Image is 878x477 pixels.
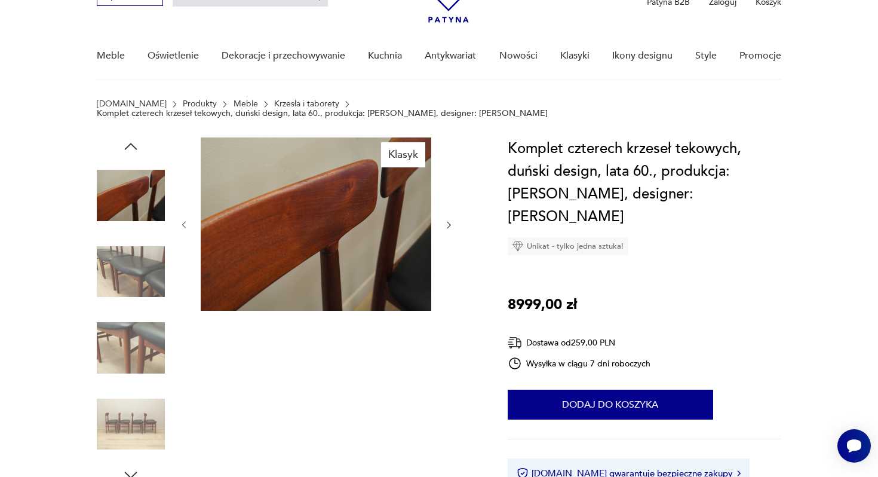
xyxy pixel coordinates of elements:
[612,33,673,79] a: Ikony designu
[508,237,628,255] div: Unikat - tylko jedna sztuka!
[97,390,165,458] img: Zdjęcie produktu Komplet czterech krzeseł tekowych, duński design, lata 60., produkcja: Bruno Han...
[425,33,476,79] a: Antykwariat
[837,429,871,463] iframe: Smartsupp widget button
[97,238,165,306] img: Zdjęcie produktu Komplet czterech krzeseł tekowych, duński design, lata 60., produkcja: Bruno Han...
[499,33,538,79] a: Nowości
[222,33,345,79] a: Dekoracje i przechowywanie
[97,161,165,230] img: Zdjęcie produktu Komplet czterech krzeseł tekowych, duński design, lata 60., produkcja: Bruno Han...
[183,99,217,109] a: Produkty
[508,293,577,316] p: 8999,00 zł
[234,99,258,109] a: Meble
[512,241,523,252] img: Ikona diamentu
[148,33,199,79] a: Oświetlenie
[737,470,741,476] img: Ikona strzałki w prawo
[695,33,717,79] a: Style
[508,335,522,350] img: Ikona dostawy
[274,99,339,109] a: Krzesła i taborety
[508,137,782,228] h1: Komplet czterech krzeseł tekowych, duński design, lata 60., produkcja: [PERSON_NAME], designer: [...
[560,33,590,79] a: Klasyki
[508,335,651,350] div: Dostawa od 259,00 PLN
[97,33,125,79] a: Meble
[368,33,402,79] a: Kuchnia
[508,390,713,420] button: Dodaj do koszyka
[97,314,165,382] img: Zdjęcie produktu Komplet czterech krzeseł tekowych, duński design, lata 60., produkcja: Bruno Han...
[97,99,167,109] a: [DOMAIN_NAME]
[739,33,781,79] a: Promocje
[97,109,548,118] p: Komplet czterech krzeseł tekowych, duński design, lata 60., produkcja: [PERSON_NAME], designer: [...
[201,137,431,311] img: Zdjęcie produktu Komplet czterech krzeseł tekowych, duński design, lata 60., produkcja: Bruno Han...
[508,356,651,371] div: Wysyłka w ciągu 7 dni roboczych
[381,142,425,167] div: Klasyk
